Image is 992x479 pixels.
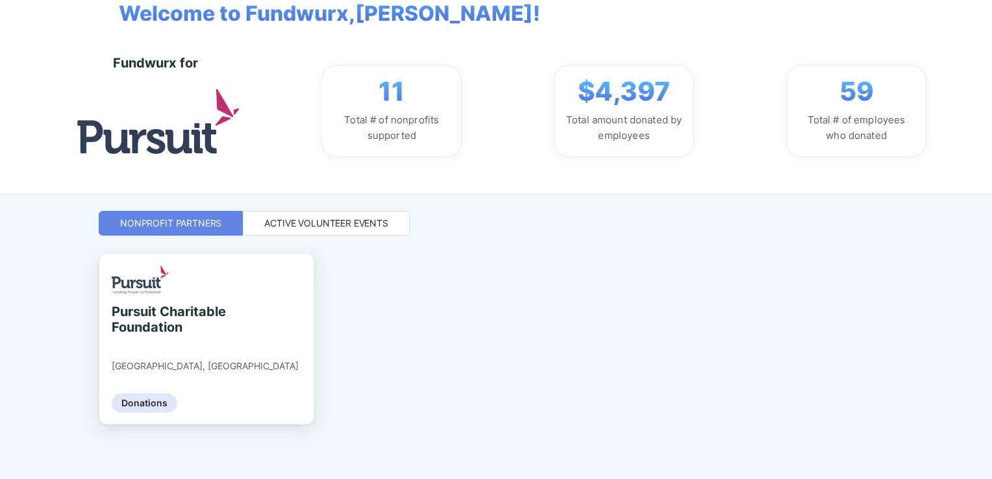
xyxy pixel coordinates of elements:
[120,217,221,230] div: Nonprofit Partners
[565,112,683,143] div: Total amount donated by employees
[578,76,670,107] span: $4,397
[112,304,230,335] div: Pursuit Charitable Foundation
[839,76,874,107] span: 59
[797,112,915,143] div: Total # of employees who donated
[113,55,198,71] div: Fundwurx for
[77,89,240,153] img: logo.jpg
[264,217,388,230] div: Active Volunteer Events
[332,112,451,143] div: Total # of nonprofits supported
[378,76,404,107] span: 11
[112,393,177,413] div: Donations
[112,360,299,372] div: [GEOGRAPHIC_DATA], [GEOGRAPHIC_DATA]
